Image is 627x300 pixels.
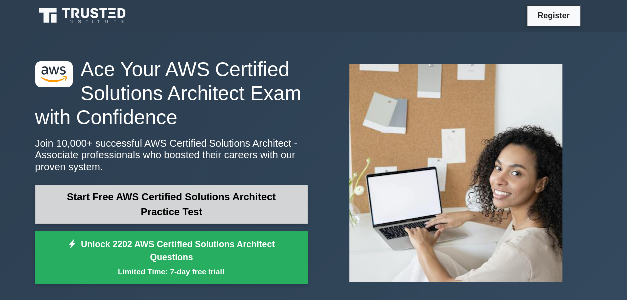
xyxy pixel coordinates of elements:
p: Join 10,000+ successful AWS Certified Solutions Architect - Associate professionals who boosted t... [35,137,308,173]
a: Start Free AWS Certified Solutions Architect Practice Test [35,185,308,224]
small: Limited Time: 7-day free trial! [48,266,295,277]
a: Unlock 2202 AWS Certified Solutions Architect QuestionsLimited Time: 7-day free trial! [35,231,308,284]
a: Register [531,9,575,22]
h1: Ace Your AWS Certified Solutions Architect Exam with Confidence [35,57,308,129]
